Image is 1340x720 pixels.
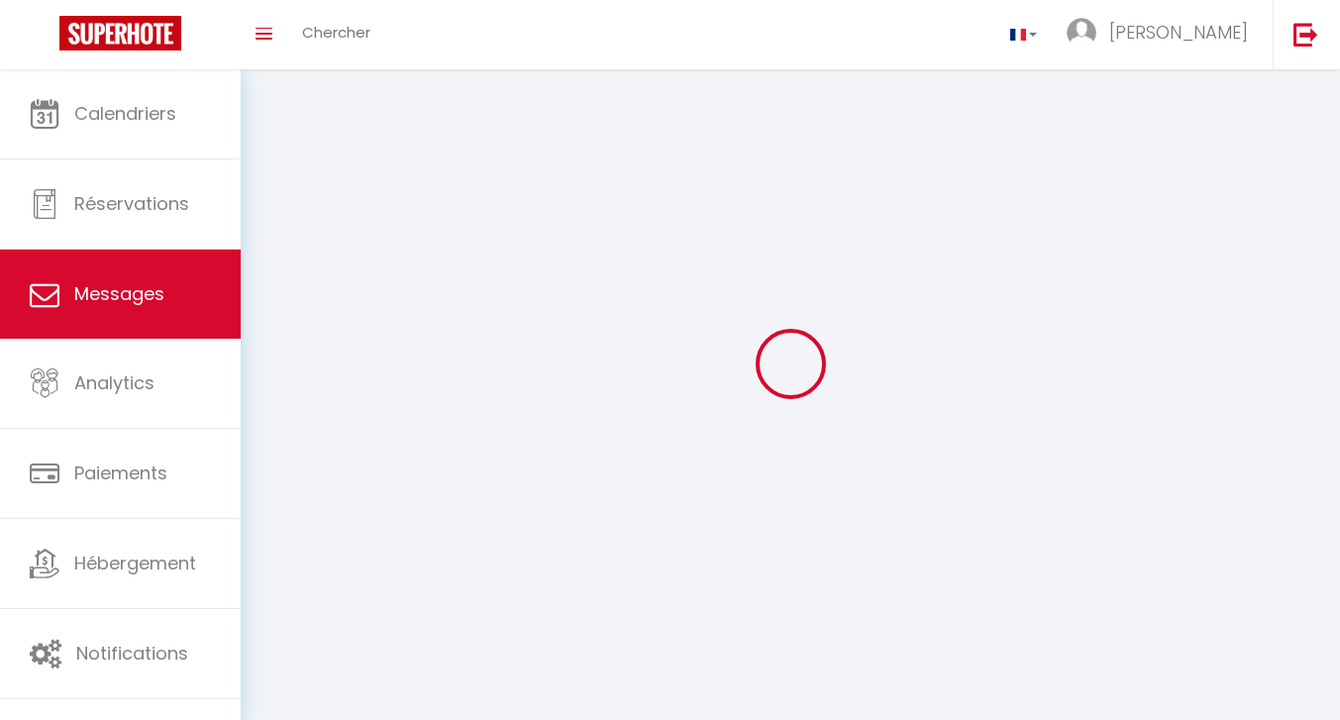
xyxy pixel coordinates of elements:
[1109,20,1248,45] span: [PERSON_NAME]
[16,8,75,67] button: Ouvrir le widget de chat LiveChat
[302,22,370,43] span: Chercher
[76,641,188,666] span: Notifications
[1067,18,1096,48] img: ...
[1256,631,1325,705] iframe: Chat
[74,101,176,126] span: Calendriers
[74,281,164,306] span: Messages
[74,370,155,395] span: Analytics
[74,551,196,575] span: Hébergement
[1293,22,1318,47] img: logout
[74,461,167,485] span: Paiements
[74,191,189,216] span: Réservations
[59,16,181,51] img: Super Booking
